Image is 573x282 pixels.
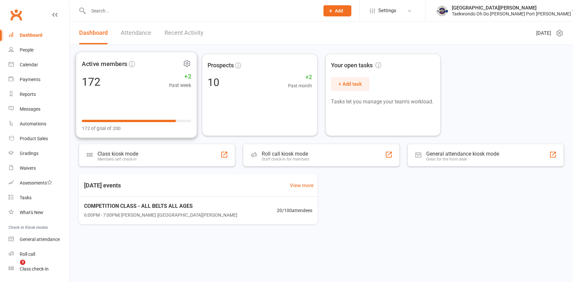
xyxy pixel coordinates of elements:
[165,22,204,44] a: Recent Activity
[20,237,60,242] div: General attendance
[426,157,499,162] div: Great for the front desk
[208,61,234,70] span: Prospects
[331,77,369,91] button: + Add task
[9,262,69,276] a: Class kiosk mode
[8,7,24,23] a: Clubworx
[20,260,25,265] span: 3
[288,82,312,89] span: Past month
[9,28,69,43] a: Dashboard
[335,8,343,13] span: Add
[20,33,42,38] div: Dashboard
[277,207,312,214] span: 20 / 100 attendees
[9,190,69,205] a: Tasks
[331,61,381,70] span: Your open tasks
[20,47,33,53] div: People
[378,3,396,18] span: Settings
[20,77,40,82] div: Payments
[9,72,69,87] a: Payments
[9,57,69,72] a: Calendar
[20,106,40,112] div: Messages
[20,136,48,141] div: Product Sales
[262,157,309,162] div: Staff check-in for members
[79,180,126,191] h3: [DATE] events
[208,77,219,88] div: 10
[435,4,449,17] img: thumb_image1517475016.png
[20,62,38,67] div: Calendar
[9,161,69,176] a: Waivers
[9,117,69,131] a: Automations
[9,205,69,220] a: What's New
[9,131,69,146] a: Product Sales
[98,157,138,162] div: Members self check-in
[288,73,312,82] span: +2
[452,11,571,17] div: Taekwondo Oh Do [PERSON_NAME] Port [PERSON_NAME]
[20,165,36,171] div: Waivers
[323,5,351,16] button: Add
[290,182,314,189] a: View more
[169,72,191,81] span: +2
[20,180,52,185] div: Assessments
[82,124,121,132] span: 172 of goal of 200
[82,59,127,69] span: Active members
[84,202,237,210] span: COMPETITION CLASS - ALL BELTS ALL AGES
[20,195,32,200] div: Tasks
[98,151,138,157] div: Class kiosk mode
[426,151,499,157] div: General attendance kiosk mode
[536,29,551,37] span: [DATE]
[9,146,69,161] a: Gradings
[9,87,69,102] a: Reports
[79,22,108,44] a: Dashboard
[20,266,49,271] div: Class check-in
[9,43,69,57] a: People
[20,210,43,215] div: What's New
[9,232,69,247] a: General attendance kiosk mode
[20,121,46,126] div: Automations
[9,247,69,262] a: Roll call
[20,251,35,257] div: Roll call
[20,151,38,156] div: Gradings
[82,76,100,87] div: 172
[169,81,191,89] span: Past week
[86,6,315,15] input: Search...
[262,151,309,157] div: Roll call kiosk mode
[9,176,69,190] a: Assessments
[121,22,151,44] a: Attendance
[452,5,571,11] div: [GEOGRAPHIC_DATA][PERSON_NAME]
[7,260,22,275] iframe: Intercom live chat
[9,102,69,117] a: Messages
[331,98,435,106] p: Tasks let you manage your team's workload.
[20,92,36,97] div: Reports
[84,211,237,219] span: 6:00PM - 7:00PM | [PERSON_NAME] | [GEOGRAPHIC_DATA][PERSON_NAME]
